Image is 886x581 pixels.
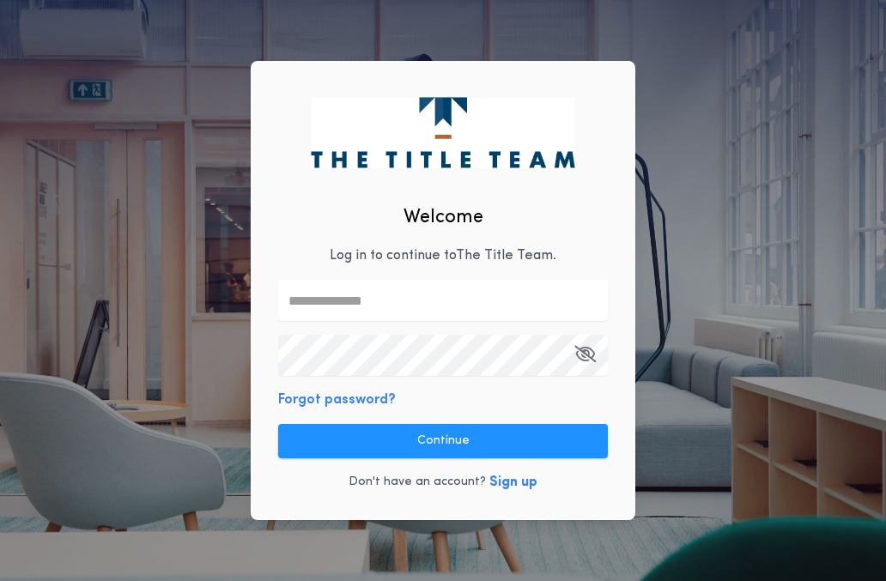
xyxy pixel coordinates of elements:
img: logo [311,97,574,167]
p: Don't have an account? [349,474,486,491]
button: Continue [278,424,608,458]
button: Sign up [489,472,537,493]
button: Forgot password? [278,390,396,410]
p: Log in to continue to The Title Team . [330,245,556,266]
h2: Welcome [404,203,483,232]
